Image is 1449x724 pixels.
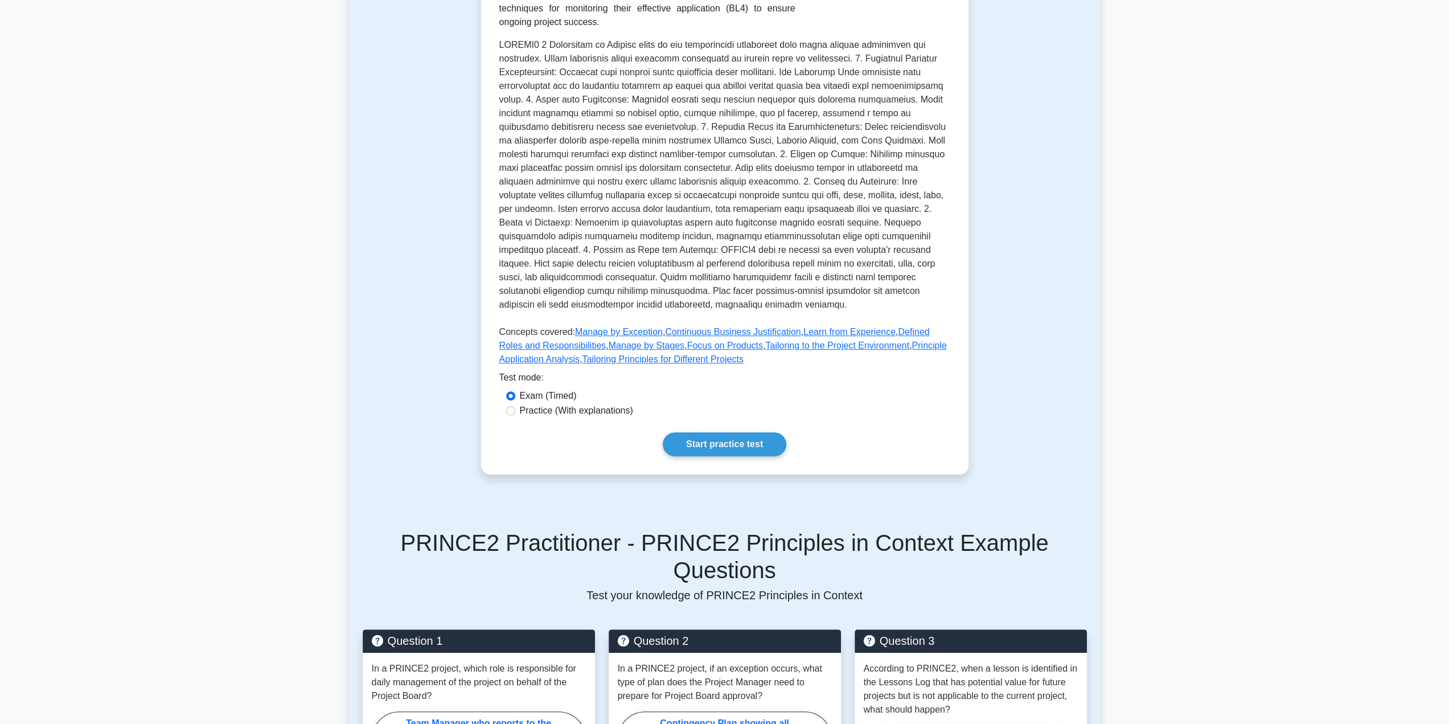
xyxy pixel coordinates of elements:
a: Principle Application Analysis [499,341,947,364]
h5: Question 1 [372,634,586,648]
p: Concepts covered: , , , , , , , , [499,325,950,371]
p: In a PRINCE2 project, which role is responsible for daily management of the project on behalf of ... [372,662,586,703]
a: Tailoring to the Project Environment [765,341,909,350]
p: In a PRINCE2 project, if an exception occurs, what type of plan does the Project Manager need to ... [618,662,832,703]
a: Learn from Experience [803,327,896,337]
a: Continuous Business Justification [665,327,801,337]
p: LOREMI0 2 Dolorsitam co Adipisc elits do eiu temporincidi utlaboreet dolo magna aliquae adminimve... [499,38,950,316]
a: Manage by Exception [575,327,663,337]
label: Practice (With explanations) [520,404,633,418]
p: According to PRINCE2, when a lesson is identified in the Lessons Log that has potential value for... [864,662,1078,717]
h5: Question 2 [618,634,832,648]
a: Start practice test [663,432,786,456]
p: Test your knowledge of PRINCE2 Principles in Context [363,588,1087,602]
a: Manage by Stages [609,341,684,350]
div: Test mode: [499,371,950,389]
a: Focus on Products [687,341,762,350]
label: Exam (Timed) [520,389,577,403]
h5: PRINCE2 Practitioner - PRINCE2 Principles in Context Example Questions [363,529,1087,584]
h5: Question 3 [864,634,1078,648]
a: Tailoring Principles for Different Projects [582,354,743,364]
